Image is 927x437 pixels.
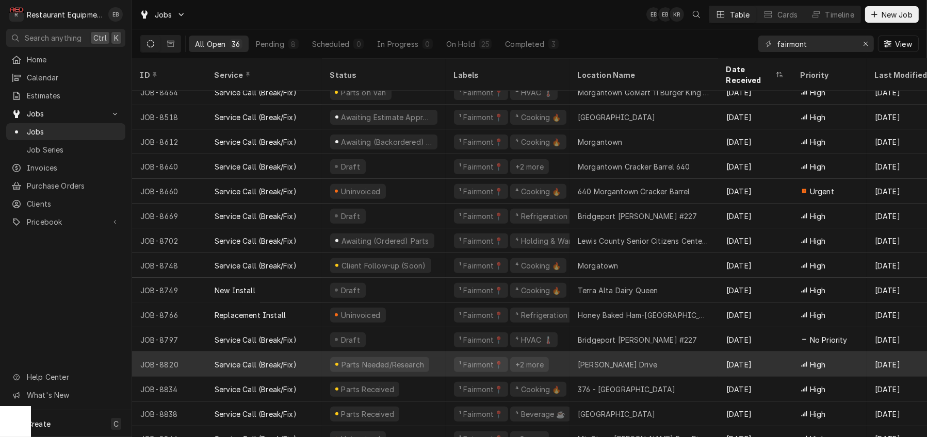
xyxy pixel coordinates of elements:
[6,51,125,68] a: Home
[825,9,854,20] div: Timeline
[340,236,430,246] div: Awaiting (Ordered) Parts
[810,161,826,172] span: High
[215,87,297,98] div: Service Call (Break/Fix)
[718,228,792,253] div: [DATE]
[232,39,240,49] div: 36
[718,327,792,352] div: [DATE]
[578,359,657,370] div: [PERSON_NAME] Drive
[810,359,826,370] span: High
[458,186,504,197] div: ¹ Fairmont📍
[6,123,125,140] a: Jobs
[718,302,792,327] div: [DATE]
[132,278,206,302] div: JOB-8749
[810,236,826,246] span: High
[458,384,504,395] div: ¹ Fairmont📍
[458,112,504,123] div: ¹ Fairmont📍
[340,87,387,98] div: Parts on Van
[857,36,874,52] button: Erase input
[458,137,504,147] div: ¹ Fairmont📍
[6,386,125,404] a: Go to What's New
[458,409,504,419] div: ¹ Fairmont📍
[514,87,554,98] div: ⁴ HVAC 🌡️
[454,70,561,80] div: Labels
[670,7,684,22] div: Kelli Robinette's Avatar
[458,260,504,271] div: ¹ Fairmont📍
[810,260,826,271] span: High
[215,236,297,246] div: Service Call (Break/Fix)
[810,285,826,296] span: High
[514,310,580,321] div: ⁴ Refrigeration ❄️
[132,377,206,401] div: JOB-8834
[108,7,123,22] div: EB
[810,186,834,197] span: Urgent
[810,137,826,147] span: High
[777,36,854,52] input: Keyword search
[132,129,206,154] div: JOB-8612
[27,126,120,137] span: Jobs
[514,186,562,197] div: ⁴ Cooking 🔥
[215,112,297,123] div: Service Call (Break/Fix)
[340,310,382,321] div: Uninvoiced
[578,186,690,197] div: 640 Morgantown Cracker Barrel
[340,384,395,395] div: Parts Received
[27,90,120,101] span: Estimates
[330,70,435,80] div: Status
[578,285,658,296] div: Terra Alta Dairy Queen
[801,70,856,80] div: Priority
[810,87,826,98] span: High
[6,141,125,158] a: Job Series
[25,32,82,43] span: Search anything
[340,112,433,123] div: Awaiting Estimate Approval
[458,359,504,370] div: ¹ Fairmont📍
[481,39,490,49] div: 25
[155,9,172,20] span: Jobs
[514,285,562,296] div: ⁴ Cooking 🔥
[458,285,504,296] div: ¹ Fairmont📍
[865,6,919,23] button: New Job
[290,39,297,49] div: 8
[718,253,792,278] div: [DATE]
[578,137,623,147] div: Morgantown
[215,211,297,222] div: Service Call (Break/Fix)
[458,334,504,345] div: ¹ Fairmont📍
[215,260,297,271] div: Service Call (Break/Fix)
[718,278,792,302] div: [DATE]
[114,32,119,43] span: K
[108,7,123,22] div: Emily Bird's Avatar
[458,161,504,172] div: ¹ Fairmont📍
[425,39,431,49] div: 0
[810,310,826,321] span: High
[113,418,119,429] span: C
[256,39,284,49] div: Pending
[514,211,580,222] div: ⁴ Refrigeration ❄️
[514,409,566,419] div: ⁴ Beverage ☕
[132,327,206,352] div: JOB-8797
[578,334,697,345] div: Bridgeport [PERSON_NAME] #227
[514,236,599,246] div: ⁴ Holding & Warming ♨️
[27,390,119,400] span: What's New
[132,154,206,179] div: JOB-8640
[355,39,362,49] div: 0
[93,32,107,43] span: Ctrl
[27,198,120,209] span: Clients
[718,154,792,179] div: [DATE]
[340,409,395,419] div: Parts Received
[578,310,710,321] div: Honey Baked Ham-[GEOGRAPHIC_DATA]
[578,70,708,80] div: Location Name
[215,359,297,370] div: Service Call (Break/Fix)
[878,36,919,52] button: View
[578,236,710,246] div: Lewis County Senior Citizens Center, Inc.
[514,112,562,123] div: ⁴ Cooking 🔥
[27,162,120,173] span: Invoices
[339,211,362,222] div: Draft
[6,87,125,104] a: Estimates
[578,409,656,419] div: [GEOGRAPHIC_DATA]
[132,204,206,228] div: JOB-8669
[132,105,206,129] div: JOB-8518
[195,39,225,49] div: All Open
[6,159,125,176] a: Invoices
[718,401,792,426] div: [DATE]
[658,7,673,22] div: EB
[514,260,562,271] div: ⁴ Cooking 🔥
[458,211,504,222] div: ¹ Fairmont📍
